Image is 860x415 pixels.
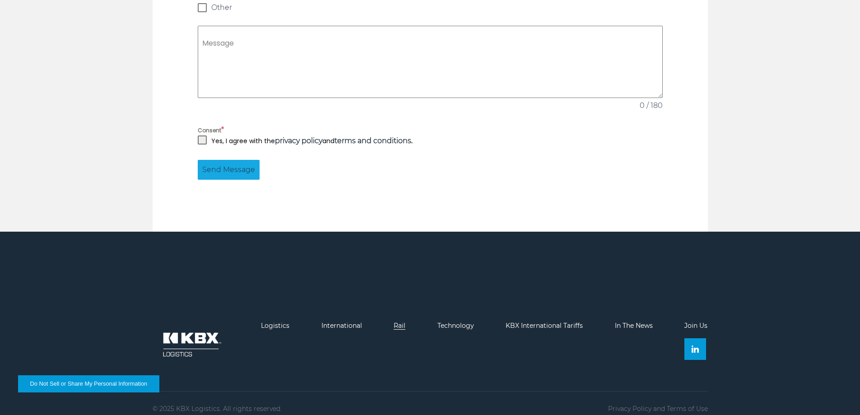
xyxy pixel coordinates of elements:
img: kbx logo [153,322,229,367]
span: and [653,405,665,413]
button: Send Message [198,160,260,180]
label: Consent [198,125,663,135]
span: Send Message [202,164,255,175]
a: Terms of Use [667,405,708,413]
a: KBX International Tariffs [506,322,583,330]
a: Rail [394,322,405,330]
p: Yes, I agree with the and [211,135,413,146]
span: 0 / 180 [640,100,663,111]
a: Join Us [684,322,707,330]
a: privacy policy [275,136,322,145]
a: In The News [615,322,653,330]
a: International [321,322,362,330]
a: terms and conditions [335,136,411,145]
strong: . [335,136,413,145]
button: Do Not Sell or Share My Personal Information [18,375,159,392]
p: © 2025 KBX Logistics. All rights reserved. [153,405,282,412]
span: Other [211,3,232,12]
img: Linkedin [692,345,699,353]
a: Technology [437,322,474,330]
a: Privacy Policy [608,405,651,413]
label: Other [198,3,663,12]
a: Logistics [261,322,289,330]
